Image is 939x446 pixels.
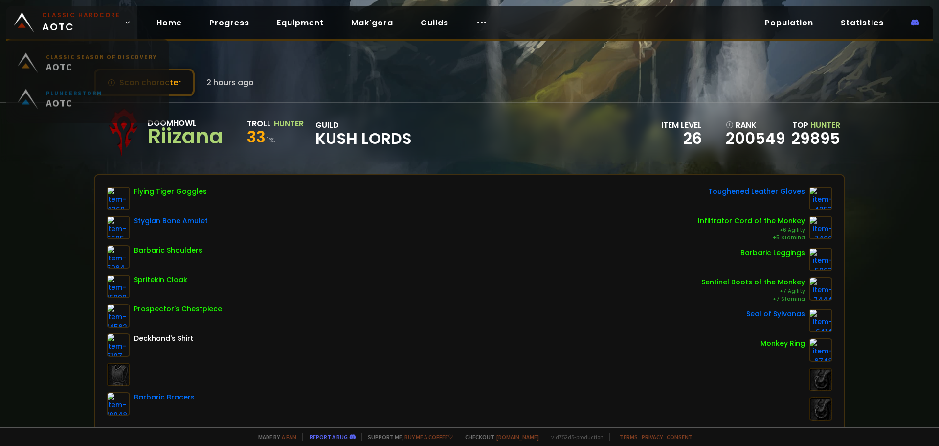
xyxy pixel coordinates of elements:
[496,433,539,441] a: [DOMAIN_NAME]
[134,304,222,314] div: Prospector's Chestpiece
[107,275,130,298] img: item-16990
[107,392,130,416] img: item-18948
[107,333,130,357] img: item-5107
[107,304,130,328] img: item-14562
[545,433,604,441] span: v. d752d5 - production
[698,226,805,234] div: +6 Agility
[620,433,638,441] a: Terms
[726,131,785,146] a: 200549
[698,216,805,226] div: Infiltrator Cord of the Monkey
[361,433,453,441] span: Support me,
[698,234,805,242] div: +5 Stamina
[642,433,663,441] a: Privacy
[46,57,157,65] small: Classic Season of Discovery
[149,13,190,33] a: Home
[740,248,805,258] div: Barbaric Leggings
[413,13,456,33] a: Guilds
[810,119,840,131] span: Hunter
[809,338,832,362] img: item-6748
[661,131,702,146] div: 26
[708,187,805,197] div: Toughened Leather Gloves
[12,49,163,85] a: Classic Season of DiscoveryAOTC
[107,187,130,210] img: item-4368
[746,309,805,319] div: Seal of Sylvanas
[46,101,102,113] span: AOTC
[459,433,539,441] span: Checkout
[206,76,254,89] span: 2 hours ago
[726,119,785,131] div: rank
[148,117,223,129] div: Doomhowl
[148,129,223,144] div: Riizana
[667,433,693,441] a: Consent
[315,131,412,146] span: Kush Lords
[791,127,840,149] a: 29895
[6,6,137,39] a: Classic HardcoreAOTC
[661,119,702,131] div: item level
[809,216,832,239] img: item-7406
[701,277,805,287] div: Sentinel Boots of the Monkey
[791,119,840,131] div: Top
[42,11,120,34] span: AOTC
[107,216,130,239] img: item-6695
[809,277,832,301] img: item-7444
[134,187,207,197] div: Flying Tiger Goggles
[274,117,304,130] div: Hunter
[46,65,157,77] span: AOTC
[809,248,832,271] img: item-5963
[809,187,832,210] img: item-4253
[42,11,120,20] small: Classic Hardcore
[134,333,193,344] div: Deckhand's Shirt
[46,94,102,101] small: Plunderstorm
[310,433,348,441] a: Report a bug
[247,117,271,130] div: Troll
[833,13,892,33] a: Statistics
[343,13,401,33] a: Mak'gora
[107,245,130,269] img: item-5964
[757,13,821,33] a: Population
[315,119,412,146] div: guild
[404,433,453,441] a: Buy me a coffee
[134,245,202,256] div: Barbaric Shoulders
[12,85,163,121] a: PlunderstormAOTC
[760,338,805,349] div: Monkey Ring
[809,309,832,332] img: item-6414
[701,287,805,295] div: +7 Agility
[267,135,275,145] small: 1 %
[201,13,257,33] a: Progress
[134,275,187,285] div: Spritekin Cloak
[134,216,208,226] div: Stygian Bone Amulet
[252,433,296,441] span: Made by
[247,126,266,148] span: 33
[701,295,805,303] div: +7 Stamina
[134,392,195,402] div: Barbaric Bracers
[282,433,296,441] a: a fan
[269,13,332,33] a: Equipment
